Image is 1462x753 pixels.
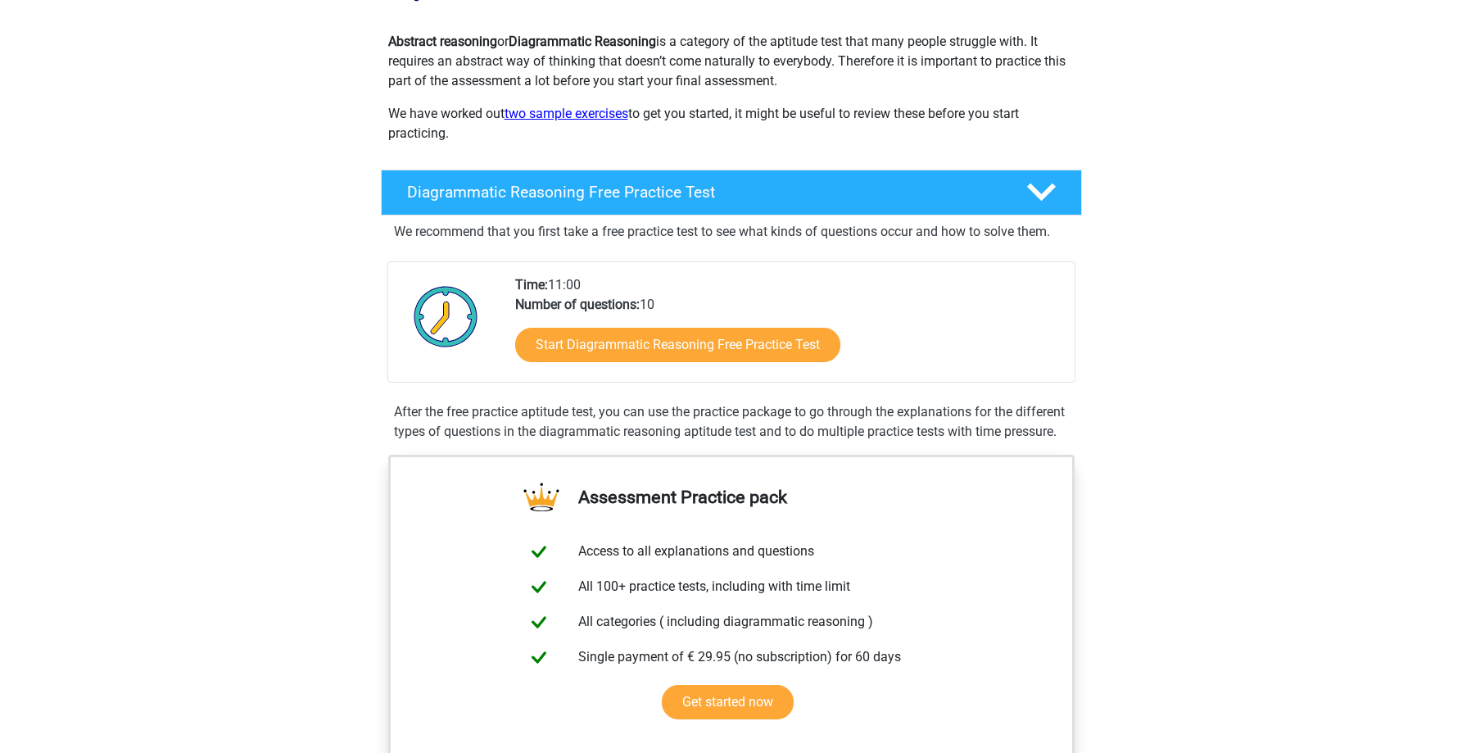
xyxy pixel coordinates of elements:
[388,32,1075,91] p: or is a category of the aptitude test that many people struggle with. It requires an abstract way...
[405,275,487,357] img: Clock
[505,106,628,121] a: two sample exercises
[388,34,497,49] b: Abstract reasoning
[662,685,794,719] a: Get started now
[387,402,1075,442] div: After the free practice aptitude test, you can use the practice package to go through the explana...
[503,275,1074,382] div: 11:00 10
[407,183,1000,202] h4: Diagrammatic Reasoning Free Practice Test
[515,277,548,293] b: Time:
[509,34,656,49] b: Diagrammatic Reasoning
[374,170,1089,215] a: Diagrammatic Reasoning Free Practice Test
[394,222,1069,242] p: We recommend that you first take a free practice test to see what kinds of questions occur and ho...
[388,104,1075,143] p: We have worked out to get you started, it might be useful to review these before you start practi...
[515,328,840,362] a: Start Diagrammatic Reasoning Free Practice Test
[515,297,640,312] b: Number of questions:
